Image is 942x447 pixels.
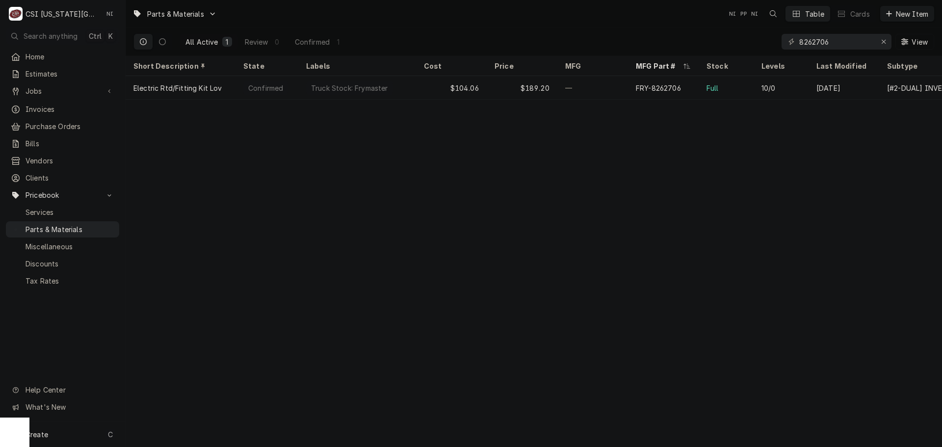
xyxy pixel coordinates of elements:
[761,83,776,93] div: 10/0
[103,7,117,21] div: NI
[26,224,114,235] span: Parts & Materials
[850,9,870,19] div: Cards
[26,190,100,200] span: Pricebook
[809,76,879,100] div: [DATE]
[89,31,102,41] span: Ctrl
[26,207,114,217] span: Services
[243,61,288,71] div: State
[24,31,78,41] span: Search anything
[565,61,618,71] div: MFG
[6,118,119,134] a: Purchase Orders
[894,9,930,19] span: New Item
[26,276,114,286] span: Tax Rates
[185,37,218,47] div: All Active
[495,61,548,71] div: Price
[103,7,117,21] div: Nate Ingram's Avatar
[147,9,204,19] span: Parts & Materials
[895,34,934,50] button: View
[133,61,226,71] div: Short Description
[6,256,119,272] a: Discounts
[487,76,557,100] div: $189.20
[737,7,751,21] div: PP
[306,61,408,71] div: Labels
[26,104,114,114] span: Invoices
[636,83,681,93] div: FRY-8262706
[726,7,739,21] div: NI
[133,83,222,93] div: Electric Rtd/Fitting Kit Lov
[6,382,119,398] a: Go to Help Center
[26,402,113,412] span: What's New
[880,6,934,22] button: New Item
[416,76,487,100] div: $104.06
[6,273,119,289] a: Tax Rates
[816,61,869,71] div: Last Modified
[9,7,23,21] div: CSI Kansas City's Avatar
[26,259,114,269] span: Discounts
[26,173,114,183] span: Clients
[129,6,221,22] a: Go to Parts & Materials
[6,170,119,186] a: Clients
[108,429,113,440] span: C
[6,153,119,169] a: Vendors
[26,9,98,19] div: CSI [US_STATE][GEOGRAPHIC_DATA]
[336,37,341,47] div: 1
[748,7,761,21] div: Nate Ingram's Avatar
[26,241,114,252] span: Miscellaneous
[6,187,119,203] a: Go to Pricebook
[6,66,119,82] a: Estimates
[26,52,114,62] span: Home
[765,6,781,22] button: Open search
[108,31,113,41] span: K
[6,238,119,255] a: Miscellaneous
[245,37,268,47] div: Review
[26,86,100,96] span: Jobs
[805,9,824,19] div: Table
[6,83,119,99] a: Go to Jobs
[706,61,744,71] div: Stock
[26,69,114,79] span: Estimates
[910,37,930,47] span: View
[636,61,681,71] div: MFG Part #
[6,399,119,415] a: Go to What's New
[247,83,284,93] div: Confirmed
[706,83,719,93] div: Full
[9,7,23,21] div: C
[6,27,119,45] button: Search anythingCtrlK
[737,7,751,21] div: Philip Potter's Avatar
[6,101,119,117] a: Invoices
[310,83,389,93] div: Truck Stock: Frymaster
[6,135,119,152] a: Bills
[876,34,891,50] button: Erase input
[748,7,761,21] div: NI
[26,430,48,439] span: Create
[424,61,477,71] div: Cost
[761,61,799,71] div: Levels
[274,37,280,47] div: 0
[6,221,119,237] a: Parts & Materials
[557,76,628,100] div: —
[726,7,739,21] div: Nate Ingram's Avatar
[295,37,330,47] div: Confirmed
[6,204,119,220] a: Services
[6,49,119,65] a: Home
[26,385,113,395] span: Help Center
[26,156,114,166] span: Vendors
[799,34,873,50] input: Keyword search
[224,37,230,47] div: 1
[26,138,114,149] span: Bills
[26,121,114,131] span: Purchase Orders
